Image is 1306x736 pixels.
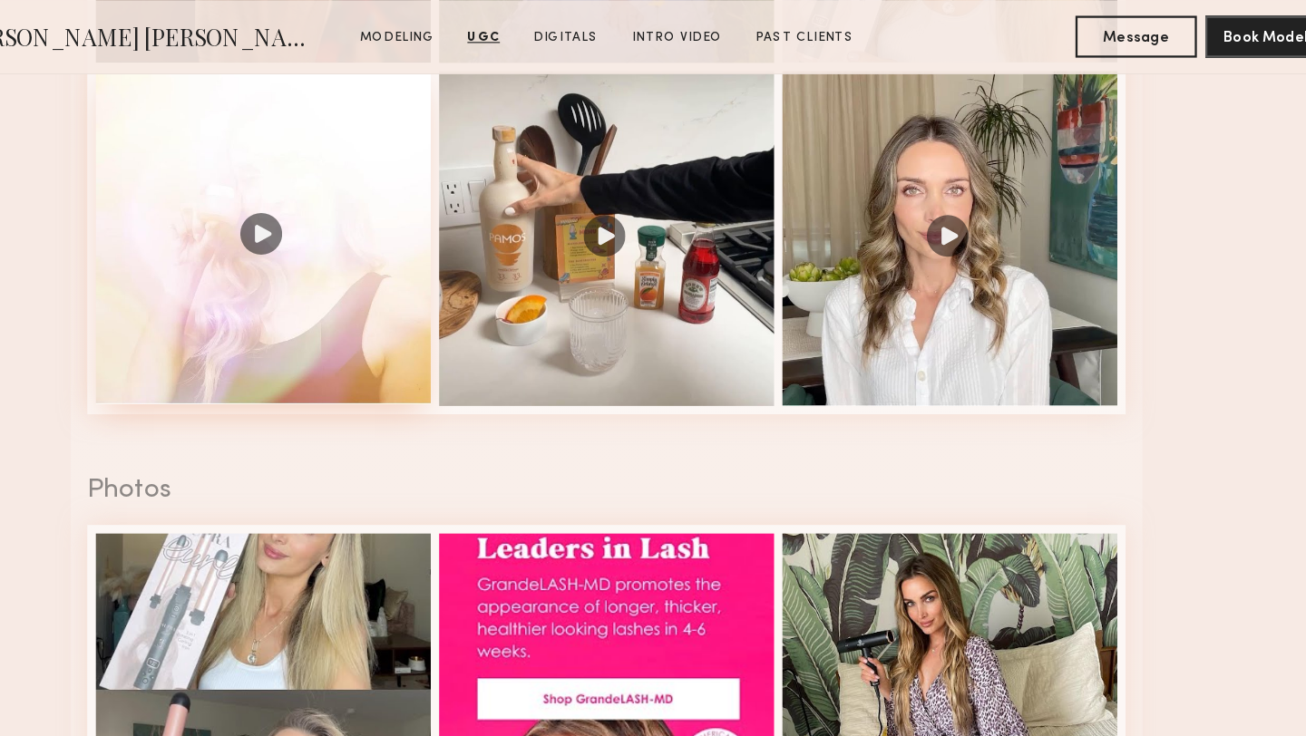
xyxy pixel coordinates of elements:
[1172,24,1277,39] a: Book Model
[203,413,1103,437] div: Photos
[88,18,402,50] span: [PERSON_NAME] [PERSON_NAME]
[668,24,760,41] a: Intro Video
[582,24,653,41] a: Digitals
[1172,14,1277,50] button: Book Model
[1059,14,1165,50] button: Message
[775,24,874,41] a: Past Clients
[525,24,568,41] a: UGC
[432,24,511,41] a: Modeling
